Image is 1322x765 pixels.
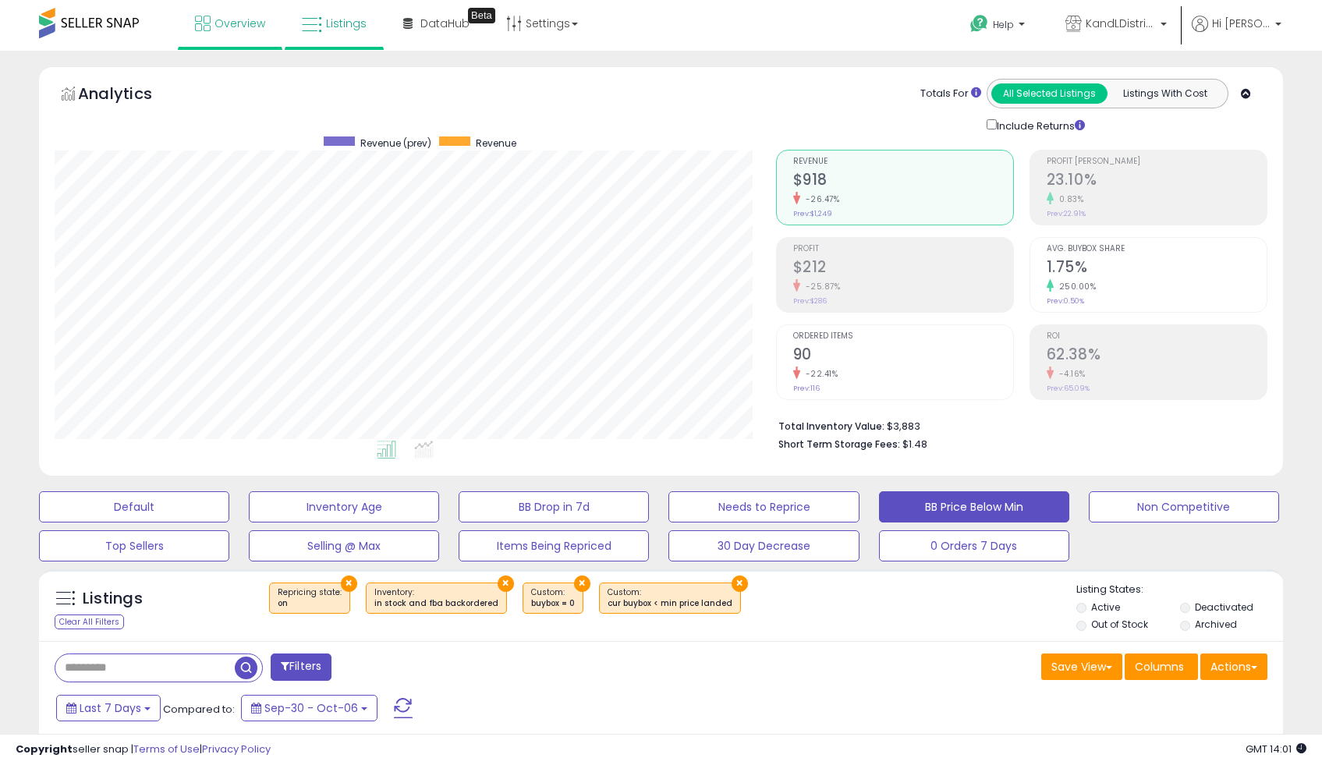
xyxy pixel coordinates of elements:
div: seller snap | | [16,742,271,757]
button: BB Price Below Min [879,491,1069,522]
span: Repricing state : [278,586,342,610]
h2: 90 [793,345,1013,367]
h2: 1.75% [1047,258,1267,279]
div: Totals For [920,87,981,101]
a: Help [958,2,1040,51]
button: Sep-30 - Oct-06 [241,695,377,721]
small: Prev: 65.09% [1047,384,1090,393]
button: Top Sellers [39,530,229,561]
button: All Selected Listings [991,83,1108,104]
button: 30 Day Decrease [668,530,859,561]
small: -4.16% [1054,368,1086,380]
div: buybox = 0 [531,598,575,609]
span: Last 7 Days [80,700,141,716]
small: Prev: 0.50% [1047,296,1084,306]
span: Compared to: [163,702,235,717]
span: DataHub [420,16,470,31]
button: Save View [1041,653,1122,680]
label: Archived [1195,618,1237,631]
li: $3,883 [778,416,1256,434]
button: Inventory Age [249,491,439,522]
h2: 62.38% [1047,345,1267,367]
span: $1.48 [902,437,927,452]
span: 2025-10-14 14:01 GMT [1246,742,1306,756]
h2: $212 [793,258,1013,279]
span: Revenue [793,158,1013,166]
button: × [341,576,357,592]
span: Custom: [531,586,575,610]
label: Active [1091,600,1120,614]
span: Ordered Items [793,332,1013,341]
button: Default [39,491,229,522]
small: Prev: 116 [793,384,820,393]
b: Short Term Storage Fees: [778,437,900,451]
span: Avg. Buybox Share [1047,245,1267,253]
span: Help [993,18,1014,31]
small: Prev: 22.91% [1047,209,1086,218]
span: Listings [326,16,367,31]
span: Sep-30 - Oct-06 [264,700,358,716]
button: BB Drop in 7d [459,491,649,522]
button: Items Being Repriced [459,530,649,561]
h5: Listings [83,588,143,610]
small: 250.00% [1054,281,1097,292]
button: Actions [1200,653,1267,680]
small: -26.47% [800,193,840,205]
label: Out of Stock [1091,618,1148,631]
button: Needs to Reprice [668,491,859,522]
p: Listing States: [1076,583,1283,597]
div: Include Returns [975,116,1104,134]
label: Deactivated [1195,600,1253,614]
small: -22.41% [800,368,838,380]
div: on [278,598,342,609]
button: Columns [1125,653,1198,680]
b: Total Inventory Value: [778,420,884,433]
button: Last 7 Days [56,695,161,721]
div: Tooltip anchor [468,8,495,23]
small: -25.87% [800,281,841,292]
span: Revenue (prev) [360,136,431,150]
h2: 23.10% [1047,171,1267,192]
a: Terms of Use [133,742,200,756]
i: Get Help [969,14,989,34]
span: Overview [214,16,265,31]
span: ROI [1047,332,1267,341]
button: Selling @ Max [249,530,439,561]
button: Filters [271,653,331,681]
button: 0 Orders 7 Days [879,530,1069,561]
a: Privacy Policy [202,742,271,756]
h5: Analytics [78,83,183,108]
a: Hi [PERSON_NAME] [1192,16,1281,51]
button: × [574,576,590,592]
div: cur buybox < min price landed [608,598,732,609]
span: KandLDistribution LLC [1086,16,1156,31]
button: Listings With Cost [1107,83,1223,104]
span: Profit [793,245,1013,253]
span: Custom: [608,586,732,610]
button: × [732,576,748,592]
span: Revenue [476,136,516,150]
small: Prev: $1,249 [793,209,832,218]
span: Hi [PERSON_NAME] [1212,16,1271,31]
button: × [498,576,514,592]
small: Prev: $286 [793,296,827,306]
span: Profit [PERSON_NAME] [1047,158,1267,166]
strong: Copyright [16,742,73,756]
small: 0.83% [1054,193,1084,205]
span: Columns [1135,659,1184,675]
h2: $918 [793,171,1013,192]
div: in stock and fba backordered [374,598,498,609]
div: Clear All Filters [55,614,124,629]
span: Inventory : [374,586,498,610]
button: Non Competitive [1089,491,1279,522]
